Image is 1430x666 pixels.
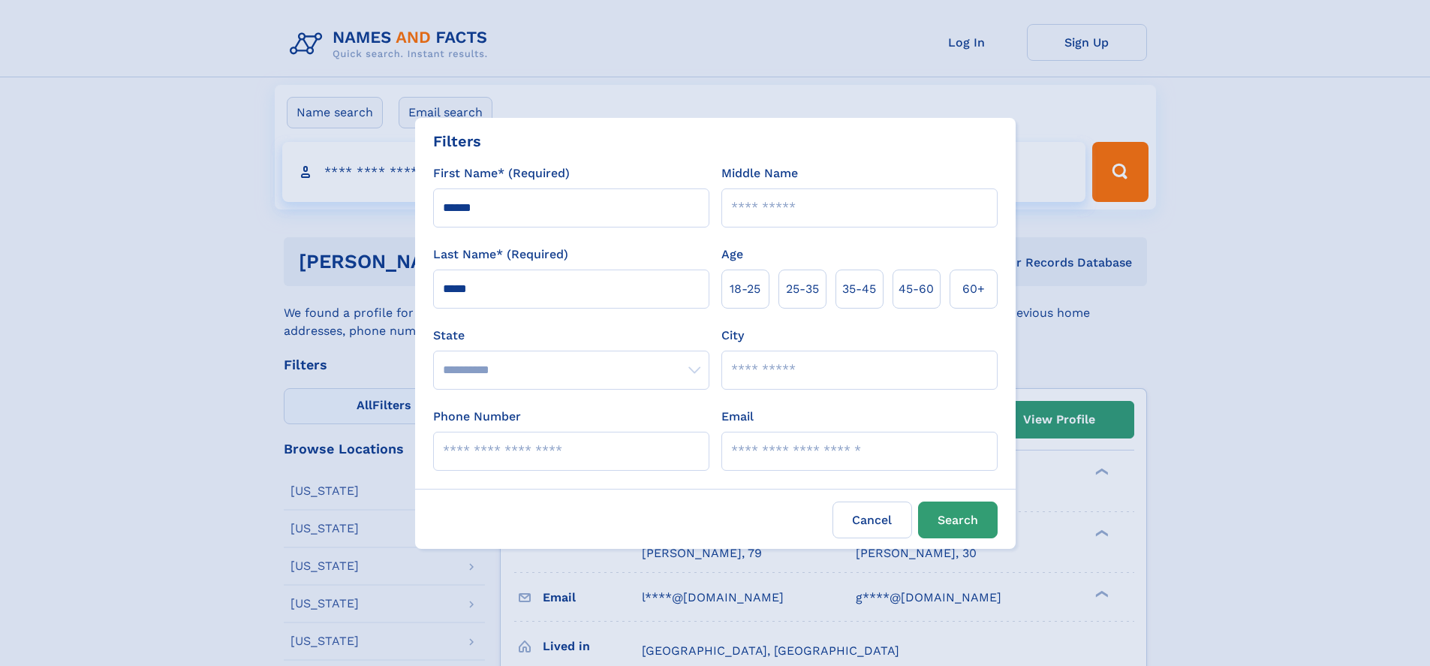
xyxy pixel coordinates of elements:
label: Age [721,246,743,264]
label: City [721,327,744,345]
label: Middle Name [721,164,798,182]
span: 25‑35 [786,280,819,298]
span: 35‑45 [842,280,876,298]
label: Cancel [832,502,912,538]
label: Phone Number [433,408,521,426]
span: 45‑60 [899,280,934,298]
label: Last Name* (Required) [433,246,568,264]
span: 60+ [962,280,985,298]
label: State [433,327,709,345]
span: 18‑25 [730,280,760,298]
div: Filters [433,130,481,152]
label: Email [721,408,754,426]
label: First Name* (Required) [433,164,570,182]
button: Search [918,502,998,538]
